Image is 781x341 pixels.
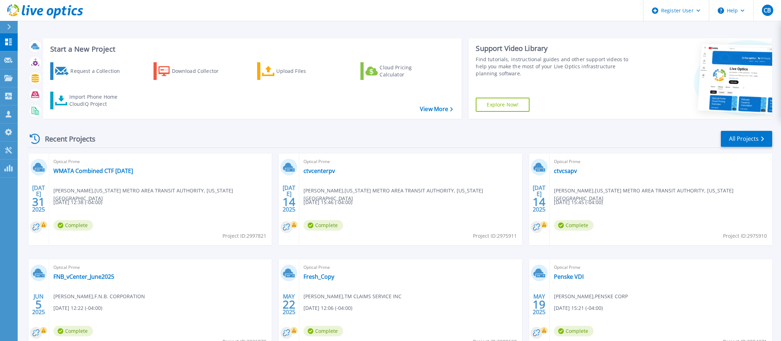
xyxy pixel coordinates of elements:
[172,64,228,78] div: Download Collector
[554,187,772,202] span: [PERSON_NAME] , [US_STATE] METRO AREA TRANSIT AUTHORITY, [US_STATE][GEOGRAPHIC_DATA]
[53,220,93,231] span: Complete
[283,199,295,205] span: 14
[50,45,453,53] h3: Start a New Project
[554,198,603,206] span: [DATE] 15:45 (-04:00)
[53,326,93,336] span: Complete
[35,301,42,307] span: 5
[476,98,530,112] a: Explore Now!
[70,64,127,78] div: Request a Collection
[283,301,295,307] span: 22
[303,293,401,300] span: [PERSON_NAME] , TM CLAIMS SERVICE INC
[303,304,352,312] span: [DATE] 12:06 (-04:00)
[554,326,594,336] span: Complete
[554,220,594,231] span: Complete
[303,273,334,280] a: Fresh_Copy
[554,273,584,280] a: Penske VDI
[764,7,771,13] span: CB
[723,232,767,240] span: Project ID: 2975910
[257,62,336,80] a: Upload Files
[50,62,129,80] a: Request a Collection
[154,62,232,80] a: Download Collector
[721,131,772,147] a: All Projects
[303,198,352,206] span: [DATE] 15:46 (-04:00)
[554,293,628,300] span: [PERSON_NAME] , PENSKE CORP
[554,264,768,271] span: Optical Prime
[420,106,453,112] a: View More
[27,130,105,148] div: Recent Projects
[53,158,267,166] span: Optical Prime
[32,186,45,212] div: [DATE] 2025
[473,232,517,240] span: Project ID: 2975911
[69,93,125,108] div: Import Phone Home CloudIQ Project
[303,220,343,231] span: Complete
[532,291,546,317] div: MAY 2025
[554,158,768,166] span: Optical Prime
[554,304,603,312] span: [DATE] 15:21 (-04:00)
[303,187,522,202] span: [PERSON_NAME] , [US_STATE] METRO AREA TRANSIT AUTHORITY, [US_STATE][GEOGRAPHIC_DATA]
[533,301,545,307] span: 19
[303,326,343,336] span: Complete
[53,304,102,312] span: [DATE] 12:22 (-04:00)
[282,186,296,212] div: [DATE] 2025
[53,187,272,202] span: [PERSON_NAME] , [US_STATE] METRO AREA TRANSIT AUTHORITY, [US_STATE][GEOGRAPHIC_DATA]
[303,264,517,271] span: Optical Prime
[53,273,114,280] a: FNB_vCenter_June2025
[360,62,439,80] a: Cloud Pricing Calculator
[53,293,145,300] span: [PERSON_NAME] , F.N.B. CORPORATION
[282,291,296,317] div: MAY 2025
[380,64,436,78] div: Cloud Pricing Calculator
[53,198,102,206] span: [DATE] 12:38 (-04:00)
[533,199,545,205] span: 14
[303,158,517,166] span: Optical Prime
[53,264,267,271] span: Optical Prime
[32,291,45,317] div: JUN 2025
[32,199,45,205] span: 31
[476,56,631,77] div: Find tutorials, instructional guides and other support videos to help you make the most of your L...
[222,232,266,240] span: Project ID: 2997821
[476,44,631,53] div: Support Video Library
[554,167,577,174] a: ctvcsapv
[53,167,133,174] a: WMATA Combined CTF [DATE]
[276,64,333,78] div: Upload Files
[303,167,335,174] a: ctvcenterpv
[532,186,546,212] div: [DATE] 2025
